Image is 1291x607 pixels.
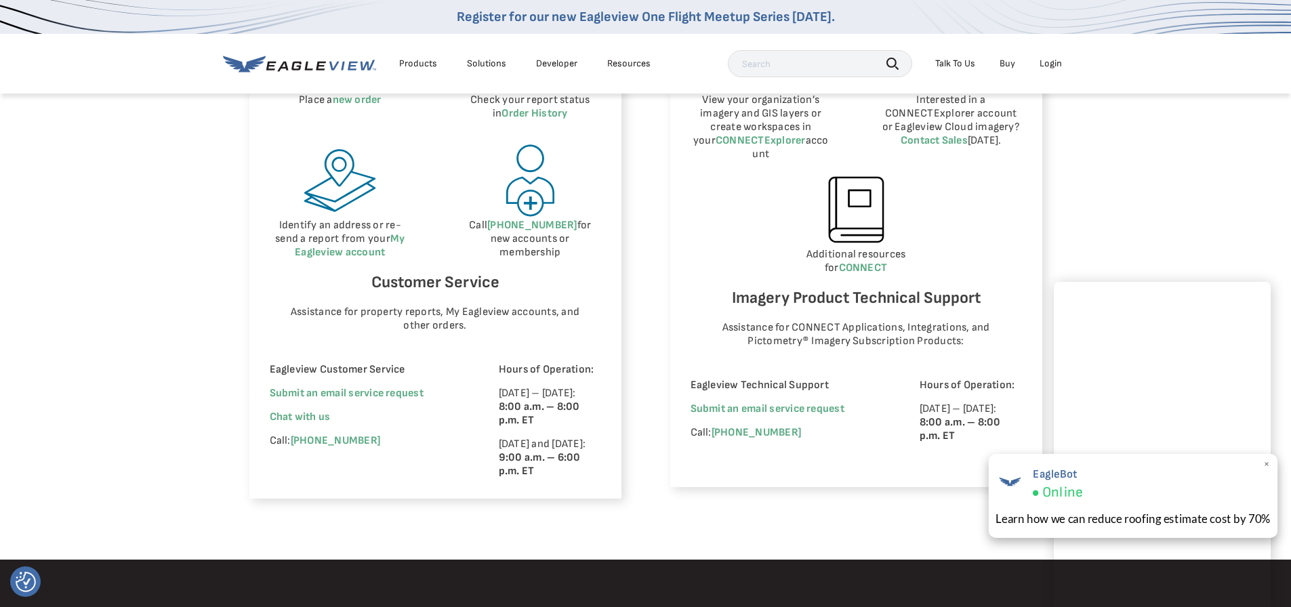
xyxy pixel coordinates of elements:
p: Assistance for CONNECT Applications, Integrations, and Pictometry® Imagery Subscription Products: [703,321,1008,348]
p: Additional resources for [691,248,1022,275]
div: Learn how we can reduce roofing estimate cost by 70% [996,510,1271,527]
strong: 9:00 a.m. – 6:00 p.m. ET [499,451,581,478]
a: [PHONE_NUMBER] [291,434,380,447]
p: [DATE] – [DATE]: [499,387,601,427]
p: [DATE] – [DATE]: [920,402,1022,443]
p: Call for new accounts or membership [459,219,601,259]
div: Products [399,58,437,70]
a: Submit an email service request [691,402,844,415]
a: Order History [501,107,567,120]
p: Call: [270,434,462,448]
h6: Imagery Product Technical Support [691,285,1022,311]
p: Place a [270,93,411,107]
a: CONNECTExplorer [716,134,806,147]
p: Call: [691,426,882,440]
input: Search [728,50,912,77]
h6: Customer Service [270,270,601,295]
a: Buy [1000,58,1015,70]
iframe: Chat Window [1054,282,1271,607]
button: Consent Preferences [16,572,36,592]
a: Submit an email service request [270,387,424,400]
div: Solutions [467,58,506,70]
a: Register for our new Eagleview One Flight Meetup Series [DATE]. [457,9,835,25]
p: Hours of Operation: [920,379,1022,392]
a: CONNECT [839,261,888,274]
div: Talk To Us [935,58,975,70]
p: Check your report status in [459,93,601,121]
strong: 8:00 a.m. – 8:00 p.m. ET [499,400,580,427]
span: EagleBot [1032,467,1082,481]
img: Revisit consent button [16,572,36,592]
a: Contact Sales [901,134,968,147]
a: [PHONE_NUMBER] [712,426,801,439]
a: My Eagleview account [295,232,405,259]
p: Hours of Operation: [499,363,601,377]
div: Resources [607,58,651,70]
p: Assistance for property reports, My Eagleview accounts, and other orders. [283,306,588,333]
span: Online [1042,484,1082,501]
a: Developer [536,58,577,70]
img: EagleBot [996,467,1024,496]
div: Login [1040,58,1062,70]
span: Chat with us [270,411,331,423]
strong: 8:00 a.m. – 8:00 p.m. ET [920,416,1001,442]
p: Identify an address or re-send a report from your [270,219,411,259]
p: Eagleview Customer Service [270,363,462,377]
p: [DATE] and [DATE]: [499,438,601,478]
span: × [1263,457,1271,472]
p: View your organization’s imagery and GIS layers or create workspaces in your account [691,93,832,161]
a: [PHONE_NUMBER] [487,219,577,232]
a: new order [333,93,382,106]
p: Interested in a CONNECTExplorer account or Eagleview Cloud imagery? [DATE]. [880,93,1022,148]
p: Eagleview Technical Support [691,379,882,392]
